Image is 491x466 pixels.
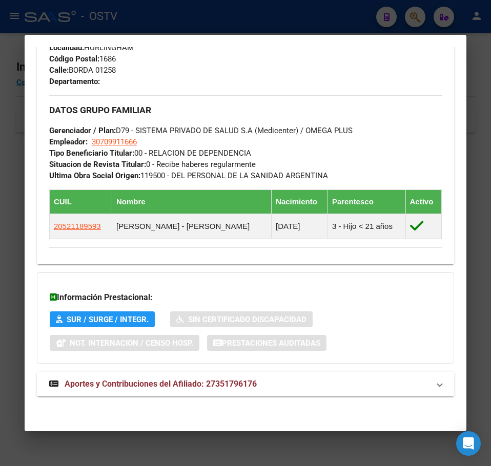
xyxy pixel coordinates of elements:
[49,66,69,75] strong: Calle:
[49,43,84,52] strong: Localidad:
[65,379,257,389] span: Aportes y Contribuciones del Afiliado: 27351796176
[50,291,441,304] h3: Información Prestacional:
[49,137,88,146] strong: Empleador:
[49,160,256,169] span: 0 - Recibe haberes regularmente
[54,222,101,230] span: 20521189593
[188,315,306,324] span: Sin Certificado Discapacidad
[92,137,137,146] span: 30709911666
[49,54,99,63] strong: Código Postal:
[112,214,272,239] td: [PERSON_NAME] - [PERSON_NAME]
[272,214,328,239] td: [DATE]
[49,77,100,86] strong: Departamento:
[272,189,328,214] th: Nacimiento
[49,66,116,75] span: BORDA 01258
[70,338,193,348] span: Not. Internacion / Censo Hosp.
[49,43,134,52] span: HURLINGHAM
[67,315,149,324] span: SUR / SURGE / INTEGR.
[49,149,134,158] strong: Tipo Beneficiario Titular:
[405,189,442,214] th: Activo
[49,189,112,214] th: CUIL
[50,335,199,351] button: Not. Internacion / Censo Hosp.
[49,54,116,63] span: 1686
[49,171,140,180] strong: Ultima Obra Social Origen:
[170,311,313,327] button: Sin Certificado Discapacidad
[456,431,481,456] div: Open Intercom Messenger
[49,171,328,180] span: 119500 - DEL PERSONAL DE LA SANIDAD ARGENTINA
[112,189,272,214] th: Nombre
[49,126,116,135] strong: Gerenciador / Plan:
[328,214,405,239] td: 3 - Hijo < 21 años
[328,189,405,214] th: Parentesco
[49,104,442,116] h3: DATOS GRUPO FAMILIAR
[50,311,155,327] button: SUR / SURGE / INTEGR.
[49,126,353,135] span: D79 - SISTEMA PRIVADO DE SALUD S.A (Medicenter) / OMEGA PLUS
[37,372,454,396] mat-expansion-panel-header: Aportes y Contribuciones del Afiliado: 27351796176
[222,338,320,348] span: Prestaciones Auditadas
[49,149,251,158] span: 00 - RELACION DE DEPENDENCIA
[49,160,146,169] strong: Situacion de Revista Titular:
[207,335,326,351] button: Prestaciones Auditadas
